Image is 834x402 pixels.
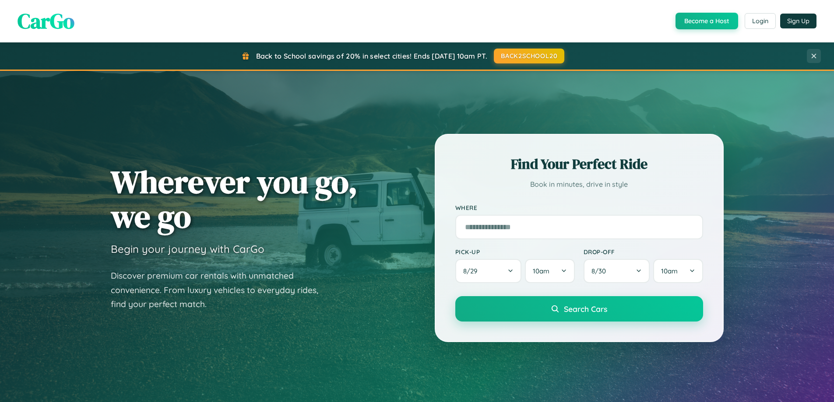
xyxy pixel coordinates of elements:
button: BACK2SCHOOL20 [494,49,564,63]
h3: Begin your journey with CarGo [111,242,264,255]
span: CarGo [18,7,74,35]
label: Where [455,204,703,211]
span: 8 / 29 [463,267,482,275]
button: 8/30 [584,259,650,283]
button: Sign Up [780,14,816,28]
span: 10am [533,267,549,275]
button: 8/29 [455,259,522,283]
button: Search Cars [455,296,703,322]
span: Back to School savings of 20% in select cities! Ends [DATE] 10am PT. [256,52,487,60]
p: Book in minutes, drive in style [455,178,703,191]
button: Login [745,13,776,29]
span: 10am [661,267,678,275]
span: Search Cars [564,304,607,314]
label: Drop-off [584,248,703,255]
span: 8 / 30 [591,267,610,275]
button: 10am [525,259,574,283]
button: Become a Host [676,13,738,29]
p: Discover premium car rentals with unmatched convenience. From luxury vehicles to everyday rides, ... [111,269,330,311]
h2: Find Your Perfect Ride [455,154,703,174]
button: 10am [653,259,703,283]
label: Pick-up [455,248,575,255]
h1: Wherever you go, we go [111,164,358,234]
